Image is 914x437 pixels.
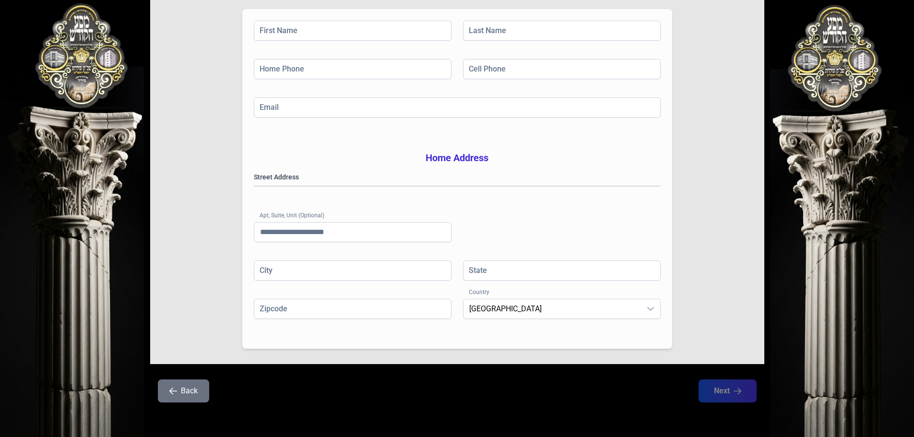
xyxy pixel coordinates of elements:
[463,299,641,319] span: United States
[641,299,660,319] div: dropdown trigger
[699,379,757,402] button: Next
[158,379,209,402] button: Back
[254,172,661,182] label: Street Address
[254,151,661,165] h3: Home Address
